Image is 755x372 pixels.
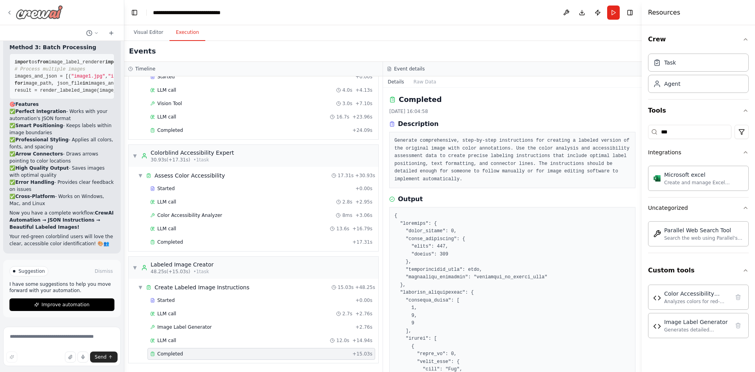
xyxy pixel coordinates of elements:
[16,5,63,19] img: Logo
[15,59,31,65] span: import
[664,290,729,298] div: Color Accessibility Analyzer
[90,352,118,363] button: Send
[71,74,105,79] span: "image1.jpg"
[135,66,155,72] h3: Timeline
[9,44,96,50] strong: Method 3: Batch Processing
[383,76,409,87] button: Details
[648,50,749,99] div: Crew
[105,74,108,79] span: ,
[733,320,744,331] button: Delete tool
[9,233,114,247] p: Your red-green colorblind users will love the clear, accessible color identification! 🎨👥
[9,210,114,230] strong: CrewAI Automation → JSON Instructions → Beautiful Labeled Images!
[653,294,661,302] img: Color Accessibility Analyzer
[648,218,749,253] div: Uncategorized
[352,127,372,133] span: + 24.09s
[6,352,17,363] button: Improve this prompt
[93,267,114,275] button: Dismiss
[352,114,372,120] span: + 23.96s
[157,127,183,133] span: Completed
[664,180,744,186] div: Create and manage Excel workbooks, worksheets, tables, and charts in OneDrive or SharePoint.
[389,108,635,115] div: [DATE] 16:04:58
[157,337,176,344] span: LLM call
[9,108,114,207] p: ✅ - Works with your automation's JSON format ✅ - Keeps labels within image boundaries ✅ - Applies...
[343,199,352,205] span: 2.8s
[355,297,372,304] span: + 0.00s
[15,102,39,107] strong: Features
[151,149,234,157] div: Colorblind Accessibility Expert
[355,172,375,179] span: + 30.93s
[653,174,661,182] img: Microsoft excel
[664,59,676,67] div: Task
[409,76,441,87] button: Raw Data
[105,59,122,65] span: import
[95,354,107,360] span: Send
[127,24,169,41] button: Visual Editor
[15,74,68,79] span: images_and_json = [
[157,311,176,317] span: LLM call
[157,100,182,107] span: Vision Tool
[648,122,749,259] div: Tools
[653,322,661,330] img: Image Label Generator
[355,100,372,107] span: + 7.10s
[88,81,133,86] span: images_and_json:
[15,165,69,171] strong: High Quality Output
[157,74,175,80] span: Started
[129,46,156,57] h2: Events
[23,81,83,86] span: image_path, json_file
[65,352,76,363] button: Upload files
[157,226,176,232] span: LLM call
[155,172,225,180] span: Assess Color Accessibility
[394,137,630,183] pre: Generate comprehensive, step-by-step instructions for creating a labeled version of the original ...
[155,283,249,291] span: Create Labeled Image Instructions
[77,352,88,363] button: Click to speak your automation idea
[355,324,372,330] span: + 2.76s
[15,194,55,199] strong: Cross-Platform
[9,298,114,311] button: Improve automation
[138,284,143,291] span: ▼
[157,297,175,304] span: Started
[394,66,425,72] h3: Event details
[336,337,349,344] span: 12.0s
[336,114,349,120] span: 16.7s
[399,94,442,105] h2: Completed
[338,284,354,291] span: 15.03s
[624,7,635,18] button: Hide right sidebar
[169,24,205,41] button: Execution
[129,7,140,18] button: Hide left sidebar
[68,74,71,79] span: (
[648,142,749,163] button: Integrations
[15,180,54,185] strong: Error Handling
[664,318,729,326] div: Image Label Generator
[398,119,438,129] h3: Description
[157,87,176,93] span: LLM call
[193,268,209,275] span: • 1 task
[193,157,209,163] span: • 1 task
[15,137,68,143] strong: Professional Styling
[157,324,212,330] span: Image Label Generator
[338,172,354,179] span: 17.31s
[733,292,744,303] button: Delete tool
[9,209,114,231] p: Now you have a complete workflow:
[105,28,118,38] button: Start a new chat
[352,337,372,344] span: + 14.94s
[648,259,749,281] button: Custom tools
[343,311,352,317] span: 2.7s
[153,9,235,17] nav: breadcrumb
[355,185,372,192] span: + 0.00s
[48,59,105,65] span: image_label_renderer
[138,172,143,179] span: ▼
[648,148,681,156] div: Integrations
[157,199,176,205] span: LLM call
[83,81,88,86] span: in
[355,87,372,93] span: + 4.13s
[157,114,176,120] span: LLM call
[355,199,372,205] span: + 2.95s
[9,101,114,108] h2: 🎯
[15,109,66,114] strong: Perfect Integration
[157,212,222,218] span: Color Accessibility Analyzer
[664,226,744,234] div: Parallel Web Search Tool
[343,87,352,93] span: 4.0s
[31,59,37,65] span: os
[15,151,63,157] strong: Arrow Connectors
[355,311,372,317] span: + 2.76s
